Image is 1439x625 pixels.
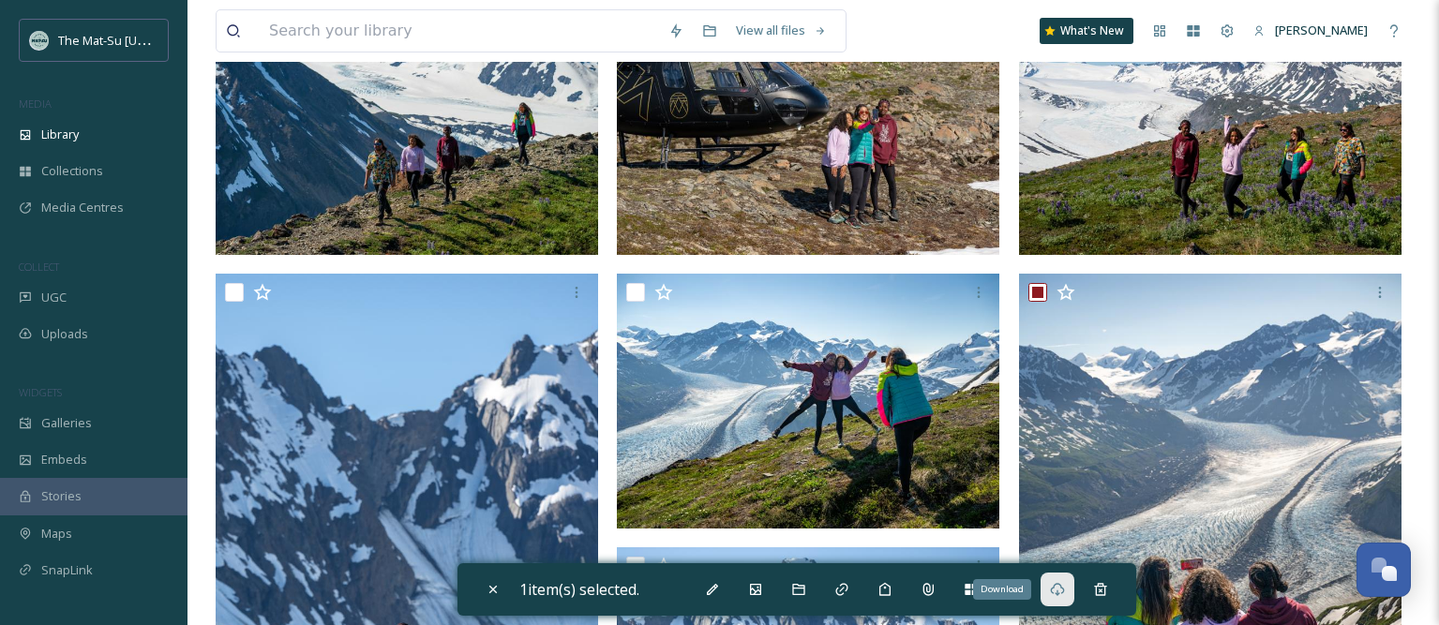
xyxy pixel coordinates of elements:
span: The Mat-Su [US_STATE] [58,31,188,49]
span: UGC [41,289,67,306]
div: Download [973,579,1031,600]
span: Library [41,126,79,143]
img: Heli Hiking.jpg [617,274,999,528]
span: WIDGETS [19,385,62,399]
span: SnapLink [41,561,93,579]
span: MEDIA [19,97,52,111]
a: What's New [1040,18,1133,44]
a: [PERSON_NAME] [1244,12,1377,49]
span: Maps [41,525,72,543]
span: [PERSON_NAME] [1275,22,1368,38]
span: Media Centres [41,199,124,216]
span: Galleries [41,414,92,432]
span: 1 item(s) selected. [519,579,639,600]
button: Open Chat [1357,543,1411,597]
span: Collections [41,162,103,180]
span: Stories [41,487,82,505]
a: View all files [727,12,836,49]
span: Uploads [41,325,88,343]
img: Social_thumbnail.png [30,31,49,50]
input: Search your library [260,10,659,52]
span: COLLECT [19,260,59,274]
span: Embeds [41,451,87,469]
